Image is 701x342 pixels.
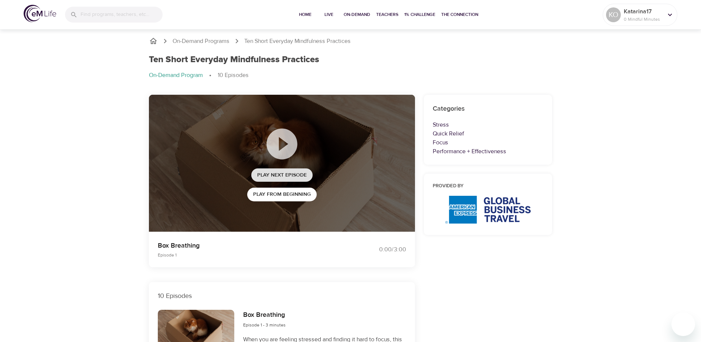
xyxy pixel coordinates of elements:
[149,37,552,46] nav: breadcrumb
[244,37,351,46] p: Ten Short Everyday Mindfulness Practices
[81,7,163,23] input: Find programs, teachers, etc...
[433,182,544,190] h6: Provided by
[149,71,552,80] nav: breadcrumb
[433,120,544,129] p: Stress
[158,241,342,251] p: Box Breathing
[441,11,478,19] span: The Connection
[320,11,338,19] span: Live
[247,188,317,201] button: Play from beginning
[433,129,544,138] p: Quick Relief
[433,138,544,147] p: Focus
[404,11,435,19] span: 1% Challenge
[433,147,544,156] p: Performance + Effectiveness
[149,71,203,80] p: On-Demand Program
[158,291,406,301] p: 10 Episodes
[351,245,406,254] div: 0:00 / 3:00
[243,310,286,321] h6: Box Breathing
[624,7,663,16] p: Katarina17
[671,312,695,336] iframe: Button to launch messaging window
[218,71,249,80] p: 10 Episodes
[149,54,319,65] h1: Ten Short Everyday Mindfulness Practices
[433,104,544,114] h6: Categories
[173,37,229,46] a: On-Demand Programs
[376,11,398,19] span: Teachers
[251,168,313,182] button: Play Next Episode
[257,171,307,180] span: Play Next Episode
[606,7,621,22] div: KO
[296,11,314,19] span: Home
[624,16,663,23] p: 0 Mindful Minutes
[24,5,56,22] img: logo
[344,11,370,19] span: On-Demand
[243,322,286,328] span: Episode 1 - 3 minutes
[158,252,342,258] p: Episode 1
[445,196,531,224] img: AmEx%20GBT%20logo.png
[253,190,311,199] span: Play from beginning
